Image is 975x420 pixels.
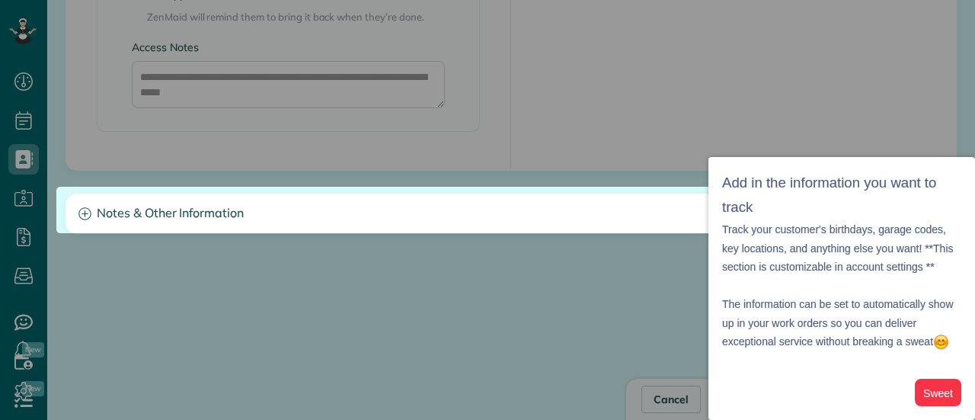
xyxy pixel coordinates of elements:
[933,334,949,350] img: :blush:
[722,220,961,277] p: Track your customer's birthdays, garage codes, key locations, and anything else you want! **This ...
[915,379,961,407] button: Sweet
[722,171,961,220] h3: Add in the information you want to track
[708,157,975,420] div: Add in the information you want to trackTrack your customer&amp;#39;s birthdays, garage codes, ke...
[66,194,956,233] a: Notes & Other Information
[722,277,961,351] p: The information can be set to automatically show up in your work orders so you can deliver except...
